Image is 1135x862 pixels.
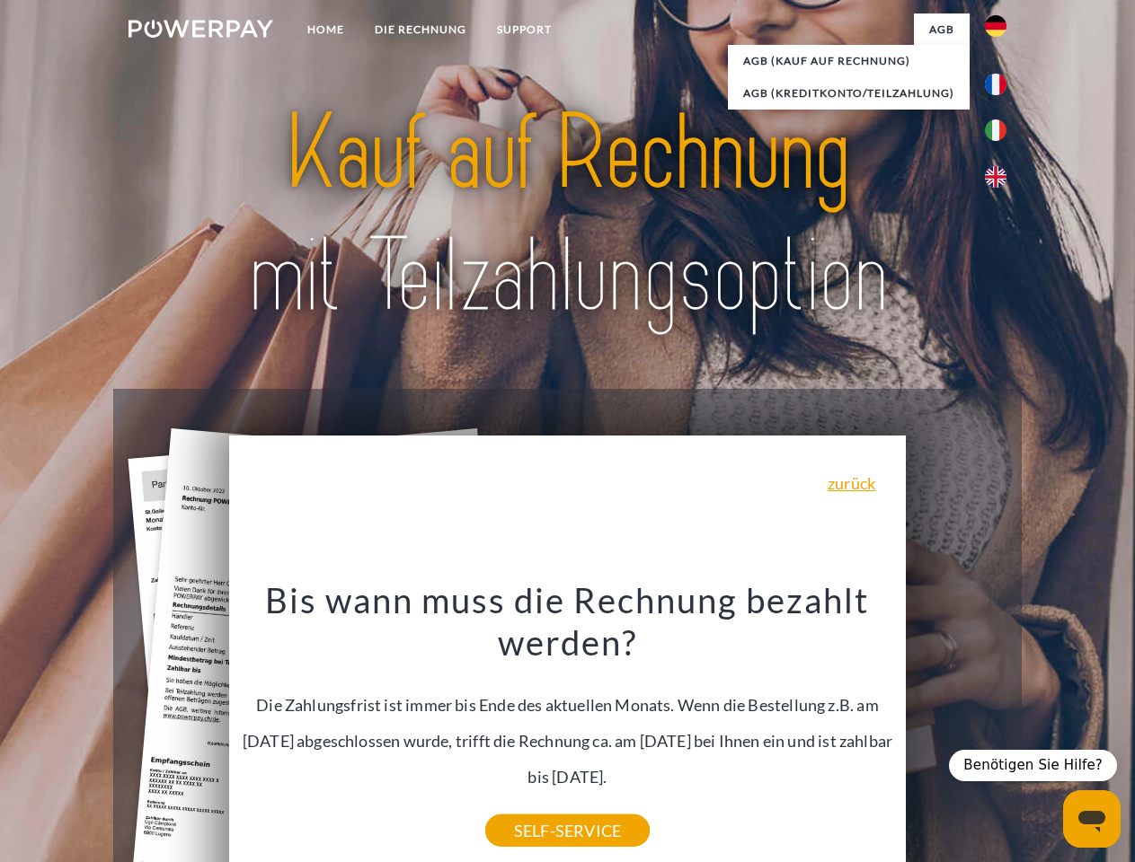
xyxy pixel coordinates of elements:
[985,119,1006,141] img: it
[240,578,896,664] h3: Bis wann muss die Rechnung bezahlt werden?
[359,13,482,46] a: DIE RECHNUNG
[728,45,970,77] a: AGB (Kauf auf Rechnung)
[985,74,1006,95] img: fr
[985,15,1006,37] img: de
[485,814,650,847] a: SELF-SERVICE
[949,750,1117,781] div: Benötigen Sie Hilfe?
[482,13,567,46] a: SUPPORT
[1063,790,1121,848] iframe: Schaltfläche zum Öffnen des Messaging-Fensters; Konversation läuft
[728,77,970,110] a: AGB (Kreditkonto/Teilzahlung)
[914,13,970,46] a: agb
[129,20,273,38] img: logo-powerpay-white.svg
[985,166,1006,188] img: en
[172,86,963,344] img: title-powerpay_de.svg
[292,13,359,46] a: Home
[240,578,896,831] div: Die Zahlungsfrist ist immer bis Ende des aktuellen Monats. Wenn die Bestellung z.B. am [DATE] abg...
[828,475,875,491] a: zurück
